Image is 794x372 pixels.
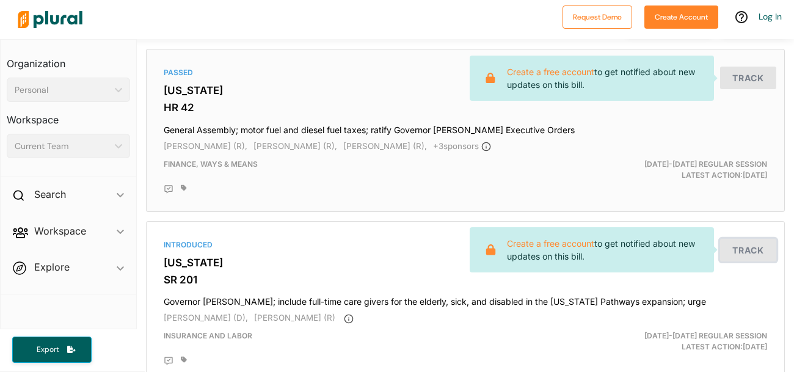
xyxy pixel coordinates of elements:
[164,159,258,169] span: Finance, Ways & Means
[759,11,782,22] a: Log In
[7,102,130,129] h3: Workspace
[34,188,66,201] h2: Search
[28,345,67,355] span: Export
[164,257,767,269] h3: [US_STATE]
[164,356,173,366] div: Add Position Statement
[507,238,594,249] a: Create a free account
[644,159,767,169] span: [DATE]-[DATE] Regular Session
[164,84,767,97] h3: [US_STATE]
[343,141,427,151] span: [PERSON_NAME] (R),
[644,331,767,340] span: [DATE]-[DATE] Regular Session
[644,5,718,29] button: Create Account
[507,237,704,263] p: to get notified about new updates on this bill.
[181,356,187,363] div: Add tags
[15,84,110,97] div: Personal
[181,184,187,192] div: Add tags
[164,67,767,78] div: Passed
[164,141,247,151] span: [PERSON_NAME] (R),
[720,67,776,89] button: Track
[644,10,718,23] a: Create Account
[164,239,767,250] div: Introduced
[507,65,704,91] p: to get notified about new updates on this bill.
[12,337,92,363] button: Export
[164,184,173,194] div: Add Position Statement
[433,141,491,151] span: + 3 sponsor s
[15,140,110,153] div: Current Team
[254,313,335,323] span: [PERSON_NAME] (R)
[569,159,776,181] div: Latest Action: [DATE]
[164,291,767,307] h4: Governor [PERSON_NAME]; include full-time care givers for the elderly, sick, and disabled in the ...
[569,330,776,352] div: Latest Action: [DATE]
[164,119,767,136] h4: General Assembly; motor fuel and diesel fuel taxes; ratify Governor [PERSON_NAME] Executive Orders
[164,331,252,340] span: Insurance and Labor
[164,313,248,323] span: [PERSON_NAME] (D),
[563,5,632,29] button: Request Demo
[253,141,337,151] span: [PERSON_NAME] (R),
[720,239,776,261] button: Track
[563,10,632,23] a: Request Demo
[164,274,767,286] h3: SR 201
[7,46,130,73] h3: Organization
[164,101,767,114] h3: HR 42
[507,67,594,77] a: Create a free account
